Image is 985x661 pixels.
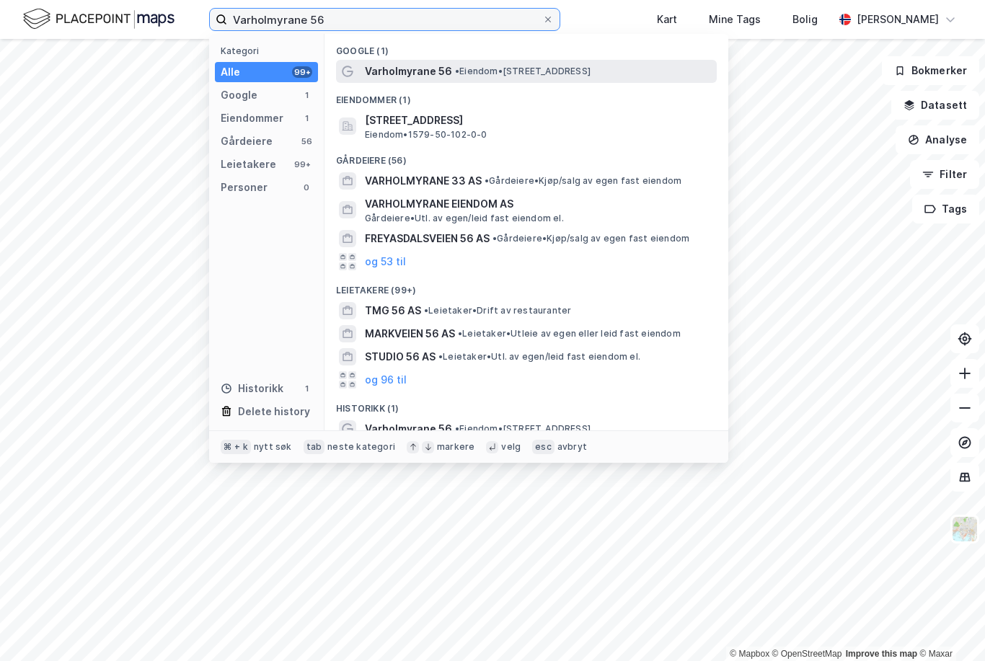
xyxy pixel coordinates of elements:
[485,175,681,187] span: Gårdeiere • Kjøp/salg av egen fast eiendom
[324,273,728,299] div: Leietakere (99+)
[455,66,591,77] span: Eiendom • [STREET_ADDRESS]
[772,649,842,659] a: OpenStreetMap
[221,133,273,150] div: Gårdeiere
[492,233,689,244] span: Gårdeiere • Kjøp/salg av egen fast eiendom
[557,441,587,453] div: avbryt
[238,403,310,420] div: Delete history
[227,9,542,30] input: Søk på adresse, matrikkel, gårdeiere, leietakere eller personer
[438,351,443,362] span: •
[951,515,979,543] img: Z
[910,160,979,189] button: Filter
[896,125,979,154] button: Analyse
[221,380,283,397] div: Historikk
[324,83,728,109] div: Eiendommer (1)
[221,86,257,104] div: Google
[365,213,564,224] span: Gårdeiere • Utl. av egen/leid fast eiendom el.
[304,440,325,454] div: tab
[424,305,428,316] span: •
[913,592,985,661] iframe: Chat Widget
[301,182,312,193] div: 0
[365,325,455,342] span: MARKVEIEN 56 AS
[891,91,979,120] button: Datasett
[485,175,489,186] span: •
[221,45,318,56] div: Kategori
[657,11,677,28] div: Kart
[327,441,395,453] div: neste kategori
[458,328,462,339] span: •
[301,383,312,394] div: 1
[365,253,406,270] button: og 53 til
[365,420,452,438] span: Varholmyrane 56
[365,129,487,141] span: Eiendom • 1579-50-102-0-0
[365,348,436,365] span: STUDIO 56 AS
[455,423,591,435] span: Eiendom • [STREET_ADDRESS]
[365,195,711,213] span: VARHOLMYRANE EIENDOM AS
[292,66,312,78] div: 99+
[324,34,728,60] div: Google (1)
[365,302,421,319] span: TMG 56 AS
[324,143,728,169] div: Gårdeiere (56)
[912,195,979,223] button: Tags
[365,172,482,190] span: VARHOLMYRANE 33 AS
[730,649,769,659] a: Mapbox
[438,351,640,363] span: Leietaker • Utl. av egen/leid fast eiendom el.
[437,441,474,453] div: markere
[221,110,283,127] div: Eiendommer
[458,328,681,340] span: Leietaker • Utleie av egen eller leid fast eiendom
[301,136,312,147] div: 56
[221,156,276,173] div: Leietakere
[365,63,452,80] span: Varholmyrane 56
[424,305,571,316] span: Leietaker • Drift av restauranter
[254,441,292,453] div: nytt søk
[292,159,312,170] div: 99+
[365,112,711,129] span: [STREET_ADDRESS]
[221,63,240,81] div: Alle
[23,6,175,32] img: logo.f888ab2527a4732fd821a326f86c7f29.svg
[913,592,985,661] div: Kontrollprogram for chat
[846,649,917,659] a: Improve this map
[301,112,312,124] div: 1
[792,11,818,28] div: Bolig
[301,89,312,101] div: 1
[455,66,459,76] span: •
[324,391,728,417] div: Historikk (1)
[501,441,521,453] div: velg
[857,11,939,28] div: [PERSON_NAME]
[882,56,979,85] button: Bokmerker
[709,11,761,28] div: Mine Tags
[365,371,407,389] button: og 96 til
[492,233,497,244] span: •
[221,179,268,196] div: Personer
[532,440,555,454] div: esc
[365,230,490,247] span: FREYASDALSVEIEN 56 AS
[221,440,251,454] div: ⌘ + k
[455,423,459,434] span: •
